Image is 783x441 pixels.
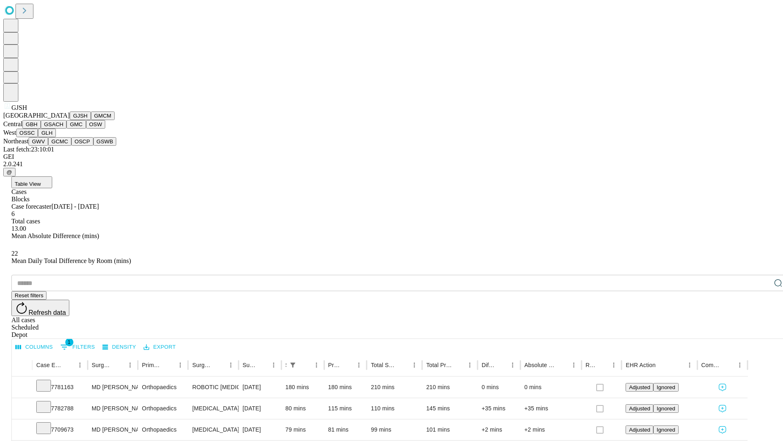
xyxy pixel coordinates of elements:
[22,120,41,129] button: GBH
[626,383,653,392] button: Adjusted
[142,362,162,368] div: Primary Service
[192,362,212,368] div: Surgery Name
[70,111,91,120] button: GJSH
[426,398,473,419] div: 145 mins
[285,419,320,440] div: 79 mins
[29,137,48,146] button: GWV
[342,359,353,371] button: Sort
[3,120,22,127] span: Central
[653,404,678,413] button: Ignored
[113,359,124,371] button: Sort
[38,129,55,137] button: GLH
[65,338,73,346] span: 1
[11,291,46,300] button: Reset filters
[11,250,18,257] span: 22
[629,405,650,412] span: Adjusted
[328,398,363,419] div: 115 mins
[524,377,577,398] div: 0 mins
[51,203,99,210] span: [DATE] - [DATE]
[16,381,28,395] button: Expand
[287,359,299,371] button: Show filters
[482,398,516,419] div: +35 mins
[11,210,15,217] span: 6
[3,153,780,160] div: GEI
[16,402,28,416] button: Expand
[74,359,86,371] button: Menu
[397,359,409,371] button: Sort
[142,419,184,440] div: Orthopaedics
[92,419,134,440] div: MD [PERSON_NAME] [PERSON_NAME] Md
[285,398,320,419] div: 80 mins
[507,359,518,371] button: Menu
[734,359,745,371] button: Menu
[243,398,277,419] div: [DATE]
[629,384,650,390] span: Adjusted
[557,359,568,371] button: Sort
[58,341,97,354] button: Show filters
[723,359,734,371] button: Sort
[11,232,99,239] span: Mean Absolute Difference (mins)
[657,359,668,371] button: Sort
[371,377,418,398] div: 210 mins
[701,362,722,368] div: Comments
[453,359,464,371] button: Sort
[426,377,473,398] div: 210 mins
[657,384,675,390] span: Ignored
[657,427,675,433] span: Ignored
[409,359,420,371] button: Menu
[626,404,653,413] button: Adjusted
[16,423,28,437] button: Expand
[626,362,655,368] div: EHR Action
[192,377,234,398] div: ROBOTIC [MEDICAL_DATA] KNEE TOTAL
[3,160,780,168] div: 2.0.241
[92,362,112,368] div: Surgeon Name
[11,203,51,210] span: Case forecaster
[11,257,131,264] span: Mean Daily Total Difference by Room (mins)
[3,138,29,145] span: Northeast
[11,104,27,111] span: GJSH
[225,359,237,371] button: Menu
[11,218,40,225] span: Total cases
[3,146,54,153] span: Last fetch: 23:10:01
[328,419,363,440] div: 81 mins
[371,419,418,440] div: 99 mins
[653,383,678,392] button: Ignored
[48,137,71,146] button: GCMC
[175,359,186,371] button: Menu
[86,120,106,129] button: OSW
[371,362,396,368] div: Total Scheduled Duration
[36,398,84,419] div: 7782788
[482,419,516,440] div: +2 mins
[100,341,138,354] button: Density
[426,362,452,368] div: Total Predicted Duration
[586,362,596,368] div: Resolved in EHR
[495,359,507,371] button: Sort
[214,359,225,371] button: Sort
[192,419,234,440] div: [MEDICAL_DATA] WITH [MEDICAL_DATA] REPAIR
[71,137,93,146] button: OSCP
[15,181,41,187] span: Table View
[524,398,577,419] div: +35 mins
[16,129,38,137] button: OSSC
[568,359,580,371] button: Menu
[629,427,650,433] span: Adjusted
[11,300,69,316] button: Refresh data
[124,359,136,371] button: Menu
[36,419,84,440] div: 7709673
[268,359,279,371] button: Menu
[142,398,184,419] div: Orthopaedics
[371,398,418,419] div: 110 mins
[482,377,516,398] div: 0 mins
[142,377,184,398] div: Orthopaedics
[92,398,134,419] div: MD [PERSON_NAME] [PERSON_NAME] Md
[524,419,577,440] div: +2 mins
[36,377,84,398] div: 7781163
[608,359,619,371] button: Menu
[426,419,473,440] div: 101 mins
[257,359,268,371] button: Sort
[653,425,678,434] button: Ignored
[353,359,365,371] button: Menu
[243,419,277,440] div: [DATE]
[11,176,52,188] button: Table View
